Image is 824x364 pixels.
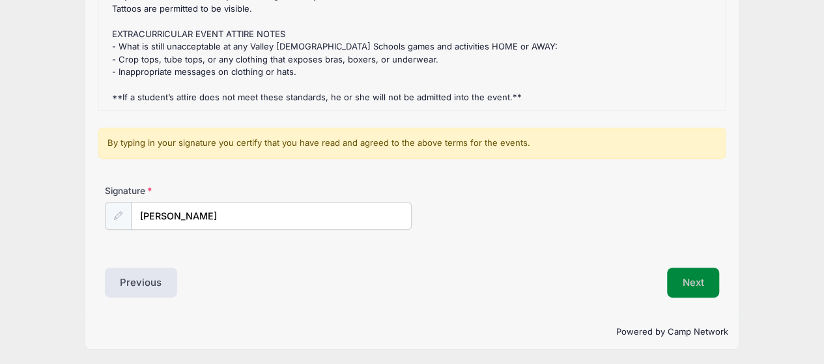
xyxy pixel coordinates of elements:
[105,184,259,197] label: Signature
[105,268,178,298] button: Previous
[667,268,720,298] button: Next
[131,202,412,230] input: Enter first and last name
[98,128,726,159] div: By typing in your signature you certify that you have read and agreed to the above terms for the ...
[96,326,728,339] p: Powered by Camp Network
